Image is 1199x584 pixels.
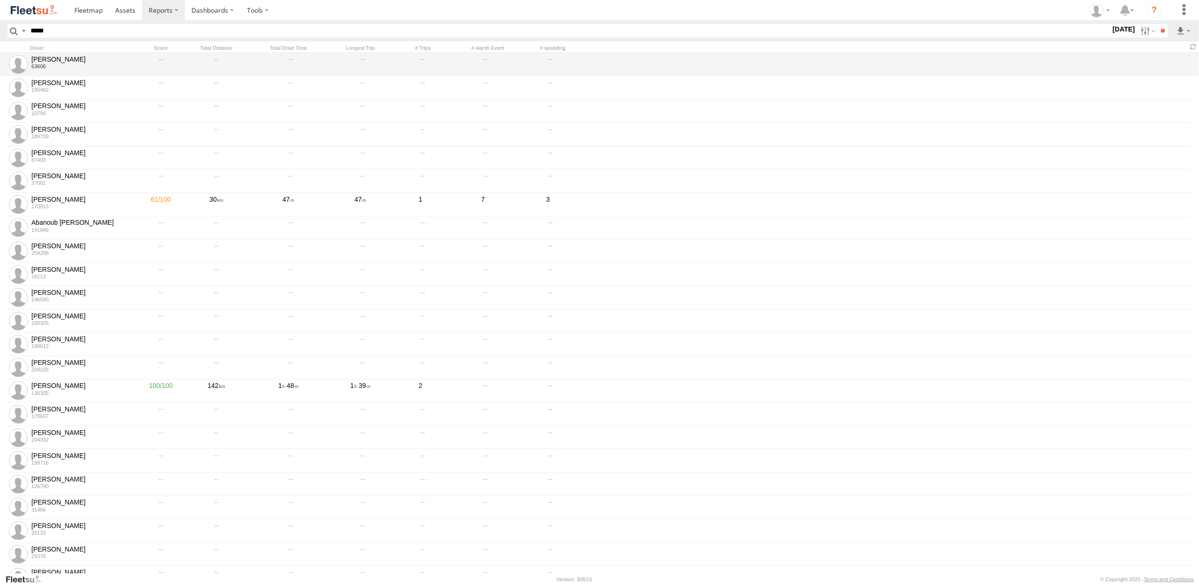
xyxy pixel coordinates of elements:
[188,194,245,215] div: 30
[517,194,579,215] div: 3
[32,134,132,139] div: 189729
[522,45,583,51] div: # speeding
[1147,3,1162,18] i: ?
[5,575,48,584] a: Visit our Website
[32,297,132,302] div: 196590
[32,367,132,372] div: 204226
[32,413,132,419] div: 178607
[350,382,357,389] span: 1
[32,250,132,256] div: 204206
[32,343,132,349] div: 198612
[32,125,132,134] a: [PERSON_NAME]
[392,194,449,215] a: 1
[32,428,132,437] a: [PERSON_NAME]
[453,194,514,215] div: 7
[355,196,366,203] span: 47
[278,382,285,389] span: 1
[32,498,132,506] a: [PERSON_NAME]
[32,79,132,87] a: [PERSON_NAME]
[32,172,132,180] a: [PERSON_NAME]
[32,320,132,326] div: 100305
[188,380,245,402] div: 142
[1137,24,1157,38] label: Search Filter Options
[283,196,294,203] span: 47
[32,381,132,390] a: [PERSON_NAME]
[32,568,132,576] a: [PERSON_NAME]
[32,288,132,297] a: [PERSON_NAME]
[1175,24,1191,38] label: Export results as...
[359,382,371,389] span: 39
[32,55,132,63] a: [PERSON_NAME]
[32,358,132,367] a: [PERSON_NAME]
[32,204,132,209] div: 170913
[32,63,132,69] div: 63606
[32,507,132,513] div: 31466
[32,265,132,274] a: [PERSON_NAME]
[20,24,27,38] label: Search Query
[392,380,449,402] a: 2
[32,475,132,483] a: [PERSON_NAME]
[137,45,184,51] div: Score
[32,102,132,110] a: [PERSON_NAME]
[457,45,518,51] div: # Harsh Event
[32,227,132,233] div: 191846
[32,530,132,536] div: 26133
[32,312,132,320] a: [PERSON_NAME]
[32,483,132,489] div: 126790
[137,194,184,215] a: 61
[32,405,132,413] a: [PERSON_NAME]
[32,87,132,93] div: 195462
[1188,42,1199,51] span: Refresh
[32,545,132,553] a: [PERSON_NAME]
[332,45,389,51] div: Longest Trip
[1111,24,1137,34] label: [DATE]
[287,382,299,389] span: 48
[32,390,132,396] div: 130305
[392,45,453,51] div: # Trips
[1100,576,1194,582] div: © Copyright 2025 -
[1086,3,1113,17] div: Nizarudeen Shajahan
[32,521,132,530] a: [PERSON_NAME]
[32,274,132,279] div: 16113
[248,45,328,51] div: Total Drive Time
[32,335,132,343] a: [PERSON_NAME]
[32,157,132,163] div: 87403
[32,437,132,442] div: 204332
[32,149,132,157] a: [PERSON_NAME]
[556,576,592,582] div: Version: 308.01
[32,242,132,250] a: [PERSON_NAME]
[32,180,132,186] div: 37001
[9,4,58,16] img: fleetsu-logo-horizontal.svg
[32,110,132,116] div: 10790
[32,460,132,466] div: 199716
[30,45,134,51] div: Driver
[32,195,132,204] a: [PERSON_NAME]
[32,553,132,559] div: 29376
[32,218,132,227] a: Abanoub [PERSON_NAME]
[32,451,132,460] a: [PERSON_NAME]
[1144,576,1194,582] a: Terms and Conditions
[188,45,245,51] div: Total Distance
[137,380,184,402] a: 100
